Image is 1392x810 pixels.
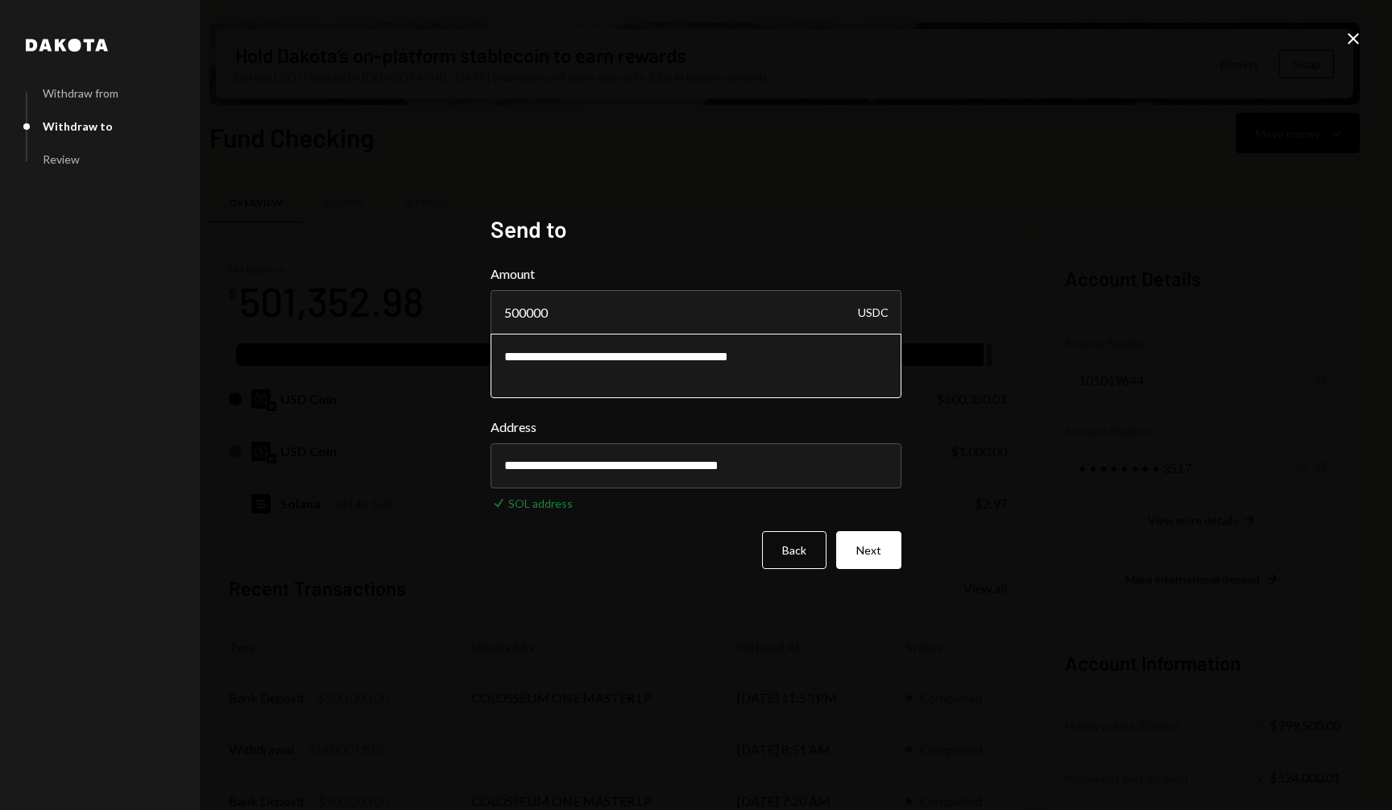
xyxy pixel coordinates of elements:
[491,290,901,335] input: Enter amount
[43,152,80,166] div: Review
[43,86,118,100] div: Withdraw from
[491,264,901,284] label: Amount
[858,290,889,335] div: USDC
[836,531,901,569] button: Next
[508,495,573,512] div: SOL address
[491,417,901,437] label: Address
[491,214,901,245] h2: Send to
[43,119,113,133] div: Withdraw to
[762,531,826,569] button: Back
